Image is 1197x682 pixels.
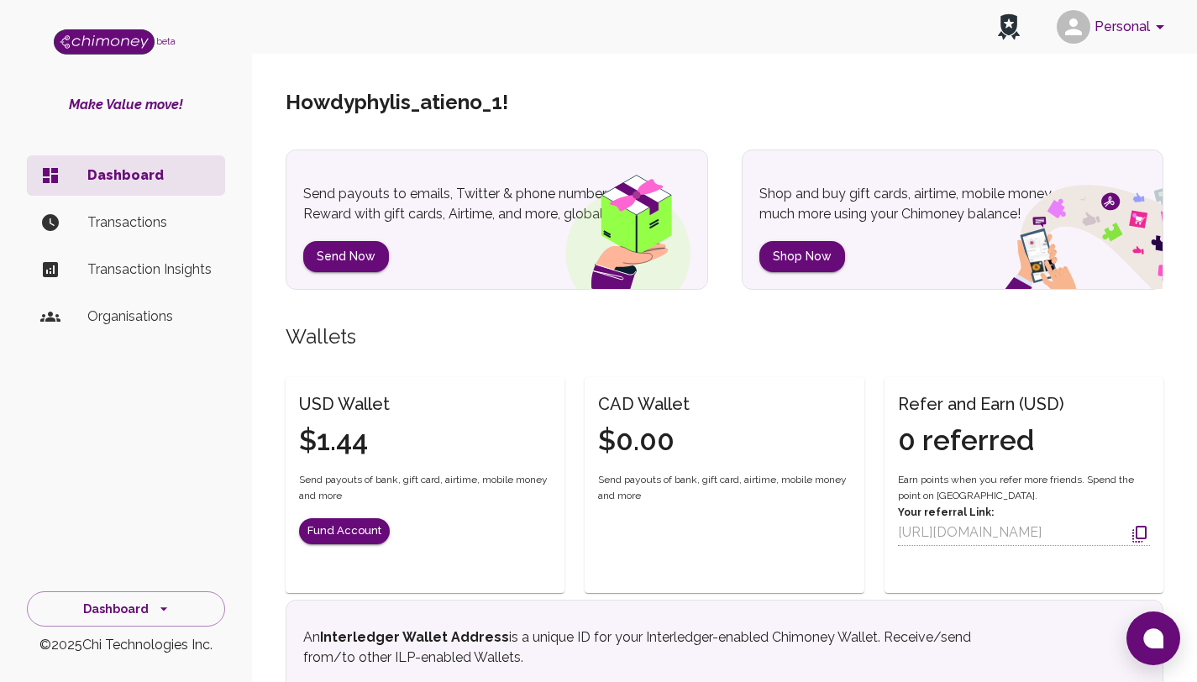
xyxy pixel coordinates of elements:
[54,29,155,55] img: Logo
[156,36,176,46] span: beta
[87,307,212,327] p: Organisations
[598,391,690,417] h6: CAD Wallet
[27,591,225,627] button: Dashboard
[299,423,390,459] h4: $1.44
[286,323,1163,350] h5: Wallets
[303,184,626,224] p: Send payouts to emails, Twitter & phone numbers. Reward with gift cards, Airtime, and more, globa...
[87,260,212,280] p: Transaction Insights
[961,166,1163,289] img: social spend
[1050,5,1177,49] button: account of current user
[898,472,1150,547] div: Earn points when you refer more friends. Spend the point on [GEOGRAPHIC_DATA].
[320,629,509,645] strong: Interledger Wallet Address
[303,627,1005,668] p: An is a unique ID for your Interledger-enabled Chimoney Wallet. Receive/send from/to other ILP-en...
[759,241,845,272] button: Shop Now
[286,89,508,116] h5: Howdy phylis_atieno_1 !
[759,184,1082,224] p: Shop and buy gift cards, airtime, mobile money and much more using your Chimoney balance!
[87,165,212,186] p: Dashboard
[898,391,1064,417] h6: Refer and Earn (USD)
[898,506,994,518] strong: Your referral Link:
[898,423,1064,459] h4: 0 referred
[598,472,850,506] span: Send payouts of bank, gift card, airtime, mobile money and more
[598,423,690,459] h4: $0.00
[299,472,551,506] span: Send payouts of bank, gift card, airtime, mobile money and more
[87,212,212,233] p: Transactions
[1126,611,1180,665] button: Open chat window
[299,518,390,544] button: Fund Account
[303,241,389,272] button: Send Now
[535,163,707,289] img: gift box
[299,391,390,417] h6: USD Wallet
